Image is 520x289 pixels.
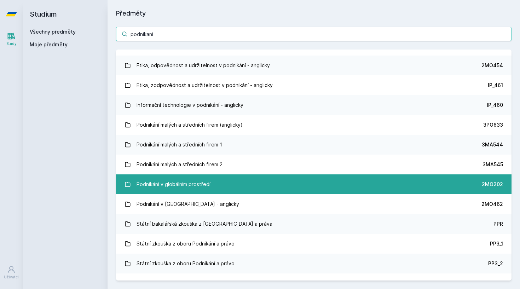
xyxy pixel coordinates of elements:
a: Study [1,28,21,50]
h1: Předměty [116,8,512,18]
div: Podnikání malých a středních firem 2 [137,157,223,172]
a: Podnikání malých a středních firem 1 3MA544 [116,135,512,155]
div: Státní zkouška z oboru Podnikání a právo [137,256,235,271]
a: Státní zkouška z oboru Podnikání a právo PP3_1 [116,234,512,254]
div: Study [6,41,17,46]
div: Podnikání v globálním prostředí [137,177,210,191]
a: Etika, zodpovědnost a udržitelnost v podnikání - anglicky IP_461 [116,75,512,95]
div: 2MO462 [481,201,503,208]
div: PP3_3 [489,280,503,287]
div: PPR [493,220,503,227]
div: IP_460 [487,102,503,109]
a: Státní zkouška z oboru Podnikání a právo PP3_2 [116,254,512,273]
div: Podnikání v [GEOGRAPHIC_DATA] - anglicky [137,197,239,211]
div: Státní zkouška z oboru Podnikání a právo [137,237,235,251]
a: Podnikání v [GEOGRAPHIC_DATA] - anglicky 2MO462 [116,194,512,214]
div: 2MO454 [481,62,503,69]
a: Podnikání v globálním prostředí 2MO202 [116,174,512,194]
div: PP3_1 [490,240,503,247]
a: Všechny předměty [30,29,76,35]
input: Název nebo ident předmětu… [116,27,512,41]
span: Moje předměty [30,41,68,48]
a: Uživatel [1,262,21,283]
div: Podnikání malých a středních firem (anglicky) [137,118,243,132]
div: PP3_2 [488,260,503,267]
div: Etika, odpovědnost a udržitelnost v podnikání - anglicky [137,58,270,73]
a: Podnikání malých a středních firem 2 3MA545 [116,155,512,174]
div: IP_461 [488,82,503,89]
a: Státní bakalářská zkouška z [GEOGRAPHIC_DATA] a práva PPR [116,214,512,234]
a: Etika, odpovědnost a udržitelnost v podnikání - anglicky 2MO454 [116,56,512,75]
div: Etika, zodpovědnost a udržitelnost v podnikání - anglicky [137,78,273,92]
div: 2MO202 [482,181,503,188]
div: Státní bakalářská zkouška z [GEOGRAPHIC_DATA] a práva [137,217,272,231]
div: Informační technologie v podnikání - anglicky [137,98,243,112]
div: Podnikání malých a středních firem 1 [137,138,222,152]
a: Informační technologie v podnikání - anglicky IP_460 [116,95,512,115]
div: 3PO633 [483,121,503,128]
a: Podnikání malých a středních firem (anglicky) 3PO633 [116,115,512,135]
div: 3MA544 [482,141,503,148]
div: 3MA545 [483,161,503,168]
div: Uživatel [4,274,19,280]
